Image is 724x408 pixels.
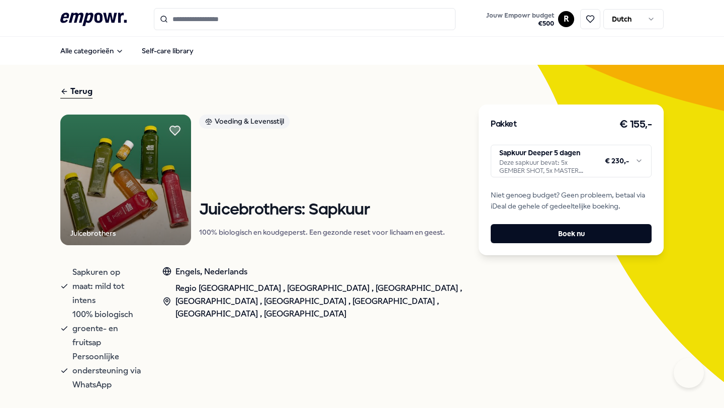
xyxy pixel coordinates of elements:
[199,115,445,132] a: Voeding & Levensstijl
[162,282,463,321] div: Regio [GEOGRAPHIC_DATA] , [GEOGRAPHIC_DATA] , [GEOGRAPHIC_DATA] , [GEOGRAPHIC_DATA] , [GEOGRAPHIC...
[484,10,556,30] button: Jouw Empowr budget€500
[482,9,558,30] a: Jouw Empowr budget€500
[134,41,202,61] a: Self-care library
[52,41,132,61] button: Alle categorieën
[619,117,652,133] h3: € 155,-
[491,189,652,212] span: Niet genoeg budget? Geen probleem, betaal via iDeal de gehele of gedeeltelijke boeking.
[199,227,445,237] p: 100% biologisch en koudgeperst. Een gezonde reset voor lichaam en geest.
[491,224,652,243] button: Boek nu
[72,308,142,350] span: 100% biologisch groente- en fruitsap
[558,11,574,27] button: R
[199,201,445,219] h1: Juicebrothers: Sapkuur
[162,265,463,278] div: Engels, Nederlands
[60,85,93,98] div: Terug
[491,118,517,131] h3: Pakket
[72,265,142,308] span: Sapkuren op maat: mild tot intens
[674,358,704,388] iframe: Help Scout Beacon - Open
[70,228,116,239] div: Juicebrothers
[60,115,191,245] img: Product Image
[72,350,142,392] span: Persoonlijke ondersteuning via WhatsApp
[52,41,202,61] nav: Main
[199,115,290,129] div: Voeding & Levensstijl
[154,8,456,30] input: Search for products, categories or subcategories
[486,12,554,20] span: Jouw Empowr budget
[486,20,554,28] span: € 500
